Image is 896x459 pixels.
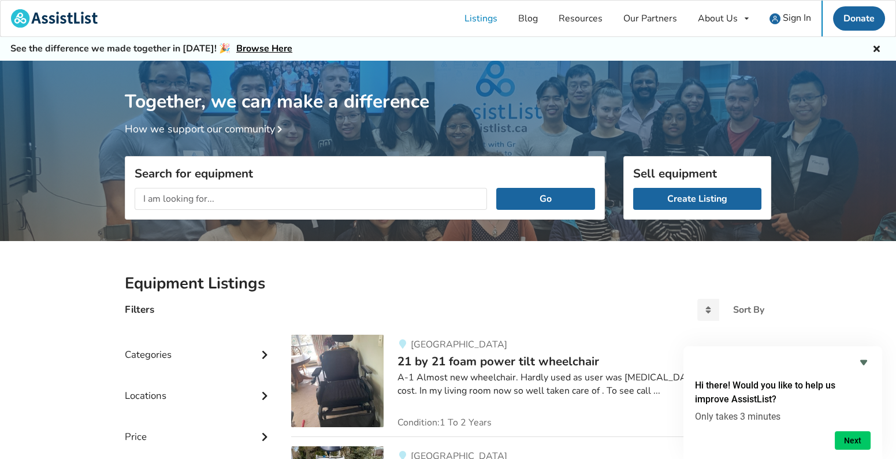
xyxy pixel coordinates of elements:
[695,411,871,422] p: Only takes 3 minutes
[769,13,780,24] img: user icon
[496,188,595,210] button: Go
[695,379,871,406] h2: Hi there! Would you like to help us improve AssistList?
[135,188,487,210] input: I am looking for...
[454,1,508,36] a: Listings
[835,431,871,450] button: Next question
[125,303,154,316] h4: Filters
[397,371,771,398] div: A-1 Almost new wheelchair. Hardly used as user was [MEDICAL_DATA]. $11,700 was cost. In my living...
[613,1,687,36] a: Our Partners
[759,1,821,36] a: user icon Sign In
[833,6,885,31] a: Donate
[695,356,871,450] div: Hi there! Would you like to help us improve AssistList?
[633,166,761,181] h3: Sell equipment
[125,273,771,294] h2: Equipment Listings
[125,61,771,113] h1: Together, we can make a difference
[11,9,98,28] img: assistlist-logo
[291,335,771,436] a: mobility-21 by 21 foam power tilt wheelchair[GEOGRAPHIC_DATA]21 by 21 foam power tilt wheelchair$...
[733,305,764,314] div: Sort By
[698,14,738,23] div: About Us
[10,43,292,55] h5: See the difference we made together in [DATE]! 🎉
[411,338,507,351] span: [GEOGRAPHIC_DATA]
[291,335,384,427] img: mobility-21 by 21 foam power tilt wheelchair
[125,325,273,367] div: Categories
[857,356,871,369] button: Hide survey
[125,122,287,136] a: How we support our community
[125,408,273,449] div: Price
[508,1,548,36] a: Blog
[783,12,811,24] span: Sign In
[125,367,273,408] div: Locations
[397,418,492,427] span: Condition: 1 To 2 Years
[236,42,292,55] a: Browse Here
[633,188,761,210] a: Create Listing
[548,1,613,36] a: Resources
[135,166,595,181] h3: Search for equipment
[397,353,599,369] span: 21 by 21 foam power tilt wheelchair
